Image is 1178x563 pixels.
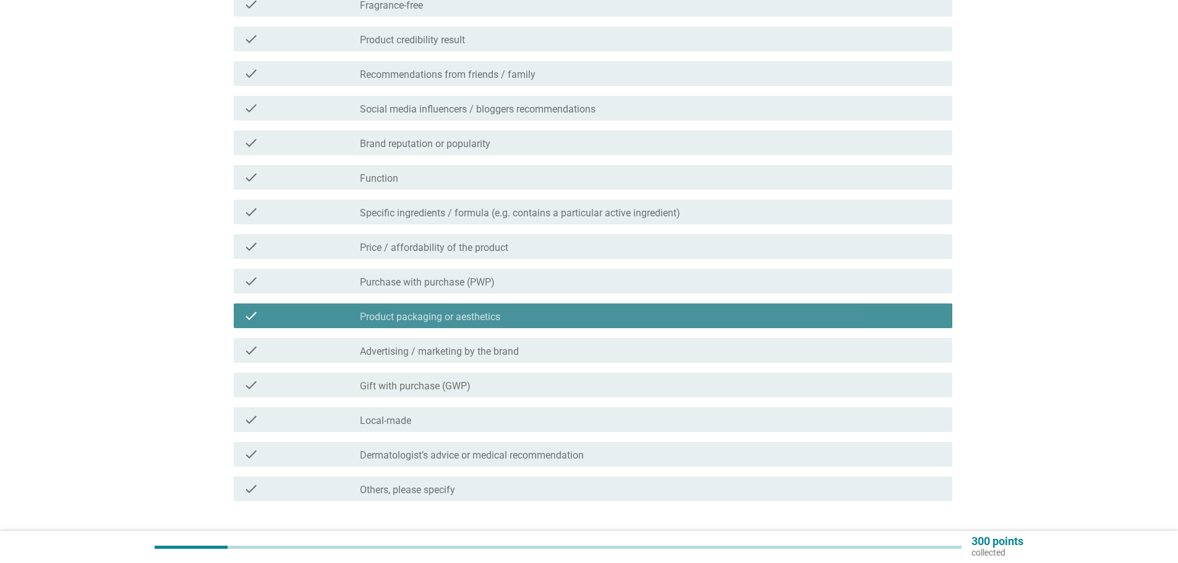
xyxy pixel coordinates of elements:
[360,138,490,150] label: Brand reputation or popularity
[244,135,258,150] i: check
[244,66,258,81] i: check
[244,343,258,358] i: check
[244,308,258,323] i: check
[244,412,258,427] i: check
[360,415,411,427] label: Local-made
[244,205,258,219] i: check
[244,481,258,496] i: check
[360,242,508,254] label: Price / affordability of the product
[360,69,536,81] label: Recommendations from friends / family
[360,484,455,496] label: Others, please specify
[360,311,500,323] label: Product packaging or aesthetics
[360,449,584,462] label: Dermatologist’s advice or medical recommendation
[360,380,471,392] label: Gift with purchase (GWP)
[244,170,258,185] i: check
[244,378,258,392] i: check
[244,101,258,116] i: check
[360,276,495,289] label: Purchase with purchase (PWP)
[360,103,595,116] label: Social media influencers / bloggers recommendations
[244,239,258,254] i: check
[360,345,519,358] label: Advertising / marketing by the brand
[360,34,465,46] label: Product credibility result
[360,172,398,185] label: Function
[971,547,1023,558] p: collected
[244,447,258,462] i: check
[971,536,1023,547] p: 300 points
[244,32,258,46] i: check
[244,274,258,289] i: check
[360,207,680,219] label: Specific ingredients / formula (e.g. contains a particular active ingredient)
